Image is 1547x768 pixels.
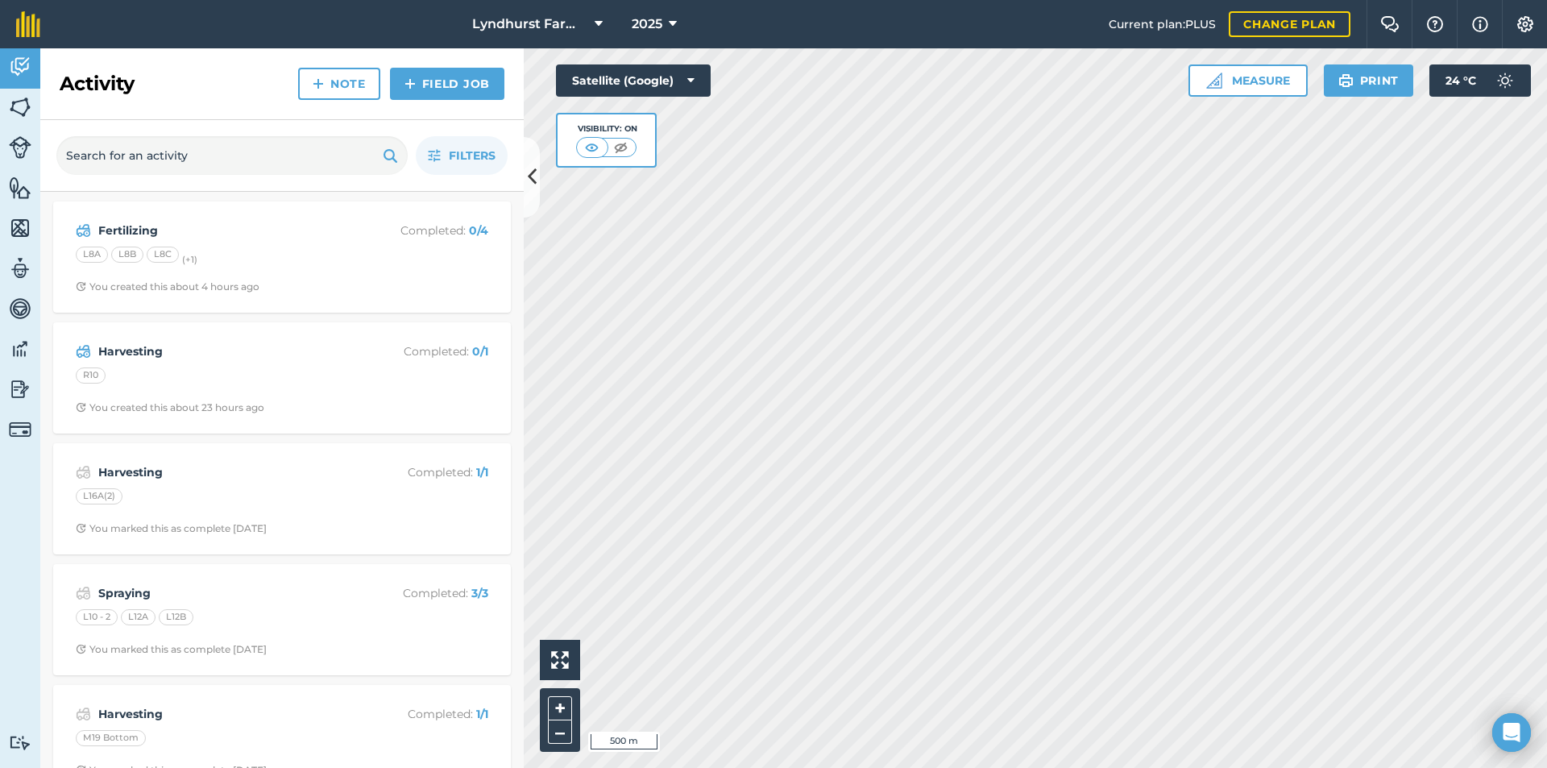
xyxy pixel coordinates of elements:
[76,730,146,746] div: M19 Bottom
[9,136,31,159] img: svg+xml;base64,PD94bWwgdmVyc2lvbj0iMS4wIiBlbmNvZGluZz0idXRmLTgiPz4KPCEtLSBHZW5lcmF0b3I6IEFkb2JlIE...
[556,64,711,97] button: Satellite (Google)
[9,216,31,240] img: svg+xml;base64,PHN2ZyB4bWxucz0iaHR0cDovL3d3dy53My5vcmcvMjAwMC9zdmciIHdpZHRoPSI1NiIgaGVpZ2h0PSI2MC...
[1425,16,1445,32] img: A question mark icon
[76,644,86,654] img: Clock with arrow pointing clockwise
[360,342,488,360] p: Completed :
[121,609,156,625] div: L12A
[383,146,398,165] img: svg+xml;base64,PHN2ZyB4bWxucz0iaHR0cDovL3d3dy53My5vcmcvMjAwMC9zdmciIHdpZHRoPSIxOSIgaGVpZ2h0PSIyNC...
[147,247,179,263] div: L8C
[360,463,488,481] p: Completed :
[9,95,31,119] img: svg+xml;base64,PHN2ZyB4bWxucz0iaHR0cDovL3d3dy53My5vcmcvMjAwMC9zdmciIHdpZHRoPSI1NiIgaGVpZ2h0PSI2MC...
[76,643,267,656] div: You marked this as complete [DATE]
[360,584,488,602] p: Completed :
[611,139,631,156] img: svg+xml;base64,PHN2ZyB4bWxucz0iaHR0cDovL3d3dy53My5vcmcvMjAwMC9zdmciIHdpZHRoPSI1MCIgaGVpZ2h0PSI0MC...
[632,15,662,34] span: 2025
[76,463,91,482] img: svg+xml;base64,PD94bWwgdmVyc2lvbj0iMS4wIiBlbmNvZGluZz0idXRmLTgiPz4KPCEtLSBHZW5lcmF0b3I6IEFkb2JlIE...
[1324,64,1414,97] button: Print
[9,337,31,361] img: svg+xml;base64,PD94bWwgdmVyc2lvbj0iMS4wIiBlbmNvZGluZz0idXRmLTgiPz4KPCEtLSBHZW5lcmF0b3I6IEFkb2JlIE...
[9,55,31,79] img: svg+xml;base64,PD94bWwgdmVyc2lvbj0iMS4wIiBlbmNvZGluZz0idXRmLTgiPz4KPCEtLSBHZW5lcmF0b3I6IEFkb2JlIE...
[76,281,86,292] img: Clock with arrow pointing clockwise
[76,609,118,625] div: L10 - 2
[476,465,488,479] strong: 1 / 1
[472,344,488,359] strong: 0 / 1
[449,147,496,164] span: Filters
[76,488,122,504] div: L16A(2)
[16,11,40,37] img: fieldmargin Logo
[111,247,143,263] div: L8B
[9,256,31,280] img: svg+xml;base64,PD94bWwgdmVyc2lvbj0iMS4wIiBlbmNvZGluZz0idXRmLTgiPz4KPCEtLSBHZW5lcmF0b3I6IEFkb2JlIE...
[76,247,108,263] div: L8A
[63,453,501,545] a: HarvestingCompleted: 1/1L16A(2)Clock with arrow pointing clockwiseYou marked this as complete [DATE]
[76,401,264,414] div: You created this about 23 hours ago
[576,122,637,135] div: Visibility: On
[1188,64,1308,97] button: Measure
[98,584,354,602] strong: Spraying
[1109,15,1216,33] span: Current plan : PLUS
[56,136,408,175] input: Search for an activity
[98,463,354,481] strong: Harvesting
[76,583,91,603] img: svg+xml;base64,PD94bWwgdmVyc2lvbj0iMS4wIiBlbmNvZGluZz0idXRmLTgiPz4KPCEtLSBHZW5lcmF0b3I6IEFkb2JlIE...
[471,586,488,600] strong: 3 / 3
[360,705,488,723] p: Completed :
[416,136,508,175] button: Filters
[1489,64,1521,97] img: svg+xml;base64,PD94bWwgdmVyc2lvbj0iMS4wIiBlbmNvZGluZz0idXRmLTgiPz4KPCEtLSBHZW5lcmF0b3I6IEFkb2JlIE...
[63,332,501,424] a: HarvestingCompleted: 0/1R10Clock with arrow pointing clockwiseYou created this about 23 hours ago
[1445,64,1476,97] span: 24 ° C
[582,139,602,156] img: svg+xml;base64,PHN2ZyB4bWxucz0iaHR0cDovL3d3dy53My5vcmcvMjAwMC9zdmciIHdpZHRoPSI1MCIgaGVpZ2h0PSI0MC...
[9,377,31,401] img: svg+xml;base64,PD94bWwgdmVyc2lvbj0iMS4wIiBlbmNvZGluZz0idXRmLTgiPz4KPCEtLSBHZW5lcmF0b3I6IEFkb2JlIE...
[390,68,504,100] a: Field Job
[313,74,324,93] img: svg+xml;base64,PHN2ZyB4bWxucz0iaHR0cDovL3d3dy53My5vcmcvMjAwMC9zdmciIHdpZHRoPSIxNCIgaGVpZ2h0PSIyNC...
[60,71,135,97] h2: Activity
[472,15,588,34] span: Lyndhurst Farming
[9,297,31,321] img: svg+xml;base64,PD94bWwgdmVyc2lvbj0iMS4wIiBlbmNvZGluZz0idXRmLTgiPz4KPCEtLSBHZW5lcmF0b3I6IEFkb2JlIE...
[76,522,267,535] div: You marked this as complete [DATE]
[551,651,569,669] img: Four arrows, one pointing top left, one top right, one bottom right and the last bottom left
[98,705,354,723] strong: Harvesting
[1472,15,1488,34] img: svg+xml;base64,PHN2ZyB4bWxucz0iaHR0cDovL3d3dy53My5vcmcvMjAwMC9zdmciIHdpZHRoPSIxNyIgaGVpZ2h0PSIxNy...
[63,574,501,666] a: SprayingCompleted: 3/3L10 - 2L12AL12BClock with arrow pointing clockwiseYou marked this as comple...
[76,402,86,413] img: Clock with arrow pointing clockwise
[76,221,91,240] img: svg+xml;base64,PD94bWwgdmVyc2lvbj0iMS4wIiBlbmNvZGluZz0idXRmLTgiPz4KPCEtLSBHZW5lcmF0b3I6IEFkb2JlIE...
[76,342,91,361] img: svg+xml;base64,PD94bWwgdmVyc2lvbj0iMS4wIiBlbmNvZGluZz0idXRmLTgiPz4KPCEtLSBHZW5lcmF0b3I6IEFkb2JlIE...
[1338,71,1354,90] img: svg+xml;base64,PHN2ZyB4bWxucz0iaHR0cDovL3d3dy53My5vcmcvMjAwMC9zdmciIHdpZHRoPSIxOSIgaGVpZ2h0PSIyNC...
[9,418,31,441] img: svg+xml;base64,PD94bWwgdmVyc2lvbj0iMS4wIiBlbmNvZGluZz0idXRmLTgiPz4KPCEtLSBHZW5lcmF0b3I6IEFkb2JlIE...
[63,211,501,303] a: FertilizingCompleted: 0/4L8AL8BL8C(+1)Clock with arrow pointing clockwiseYou created this about 4...
[1492,713,1531,752] div: Open Intercom Messenger
[159,609,193,625] div: L12B
[76,704,91,724] img: svg+xml;base64,PD94bWwgdmVyc2lvbj0iMS4wIiBlbmNvZGluZz0idXRmLTgiPz4KPCEtLSBHZW5lcmF0b3I6IEFkb2JlIE...
[469,223,488,238] strong: 0 / 4
[476,707,488,721] strong: 1 / 1
[298,68,380,100] a: Note
[548,720,572,744] button: –
[98,342,354,360] strong: Harvesting
[1206,73,1222,89] img: Ruler icon
[360,222,488,239] p: Completed :
[182,254,197,265] small: (+ 1 )
[9,176,31,200] img: svg+xml;base64,PHN2ZyB4bWxucz0iaHR0cDovL3d3dy53My5vcmcvMjAwMC9zdmciIHdpZHRoPSI1NiIgaGVpZ2h0PSI2MC...
[1229,11,1350,37] a: Change plan
[1516,16,1535,32] img: A cog icon
[1380,16,1400,32] img: Two speech bubbles overlapping with the left bubble in the forefront
[404,74,416,93] img: svg+xml;base64,PHN2ZyB4bWxucz0iaHR0cDovL3d3dy53My5vcmcvMjAwMC9zdmciIHdpZHRoPSIxNCIgaGVpZ2h0PSIyNC...
[76,280,259,293] div: You created this about 4 hours ago
[548,696,572,720] button: +
[98,222,354,239] strong: Fertilizing
[76,367,106,384] div: R10
[1429,64,1531,97] button: 24 °C
[9,735,31,750] img: svg+xml;base64,PD94bWwgdmVyc2lvbj0iMS4wIiBlbmNvZGluZz0idXRmLTgiPz4KPCEtLSBHZW5lcmF0b3I6IEFkb2JlIE...
[76,523,86,533] img: Clock with arrow pointing clockwise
